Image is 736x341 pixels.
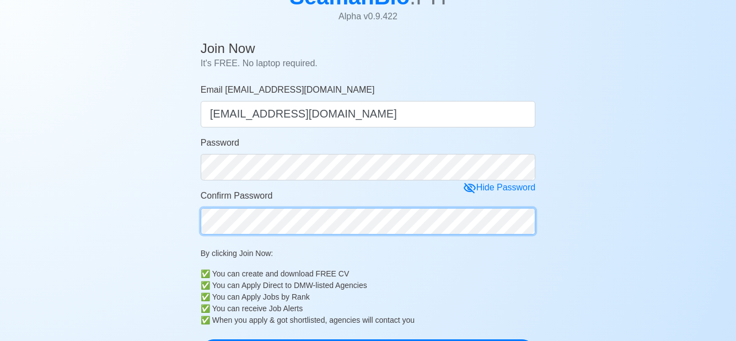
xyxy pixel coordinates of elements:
h4: Join Now [201,41,536,57]
div: You can Apply Direct to DMW-listed Agencies [212,280,536,291]
div: You can Apply Jobs by Rank [212,291,536,303]
b: ✅ [201,291,210,303]
b: ✅ [201,280,210,291]
b: ✅ [201,315,210,326]
span: Password [201,138,239,147]
p: Alpha v 0.9.422 [289,10,447,23]
p: It's FREE. No laptop required. [201,57,536,70]
div: You can create and download FREE CV [212,268,536,280]
span: Confirm Password [201,191,273,200]
div: You can receive Job Alerts [212,303,536,315]
p: By clicking Join Now: [201,248,536,259]
b: ✅ [201,268,210,280]
div: Hide Password [463,181,536,195]
b: ✅ [201,303,210,315]
div: When you apply & got shortlisted, agencies will contact you [212,315,536,326]
input: Your email [201,101,536,127]
span: Email [EMAIL_ADDRESS][DOMAIN_NAME] [201,85,375,94]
